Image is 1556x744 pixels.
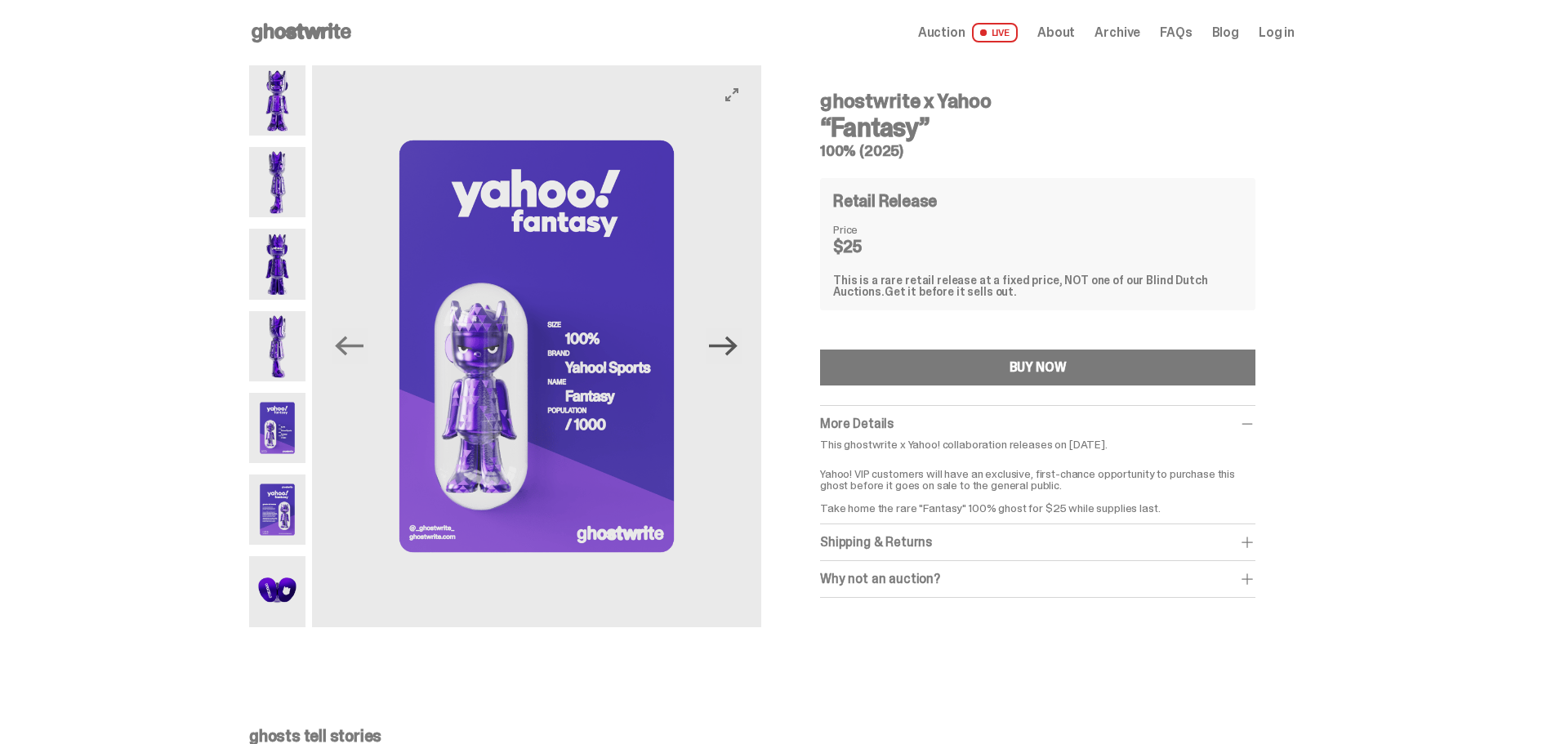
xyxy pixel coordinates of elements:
div: Shipping & Returns [820,534,1255,550]
a: About [1037,26,1075,39]
div: Why not an auction? [820,571,1255,587]
p: ghosts tell stories [249,728,1295,744]
button: BUY NOW [820,350,1255,385]
p: This ghostwrite x Yahoo! collaboration releases on [DATE]. [820,439,1255,450]
h4: ghostwrite x Yahoo [820,91,1255,111]
div: BUY NOW [1010,361,1067,374]
a: Auction LIVE [918,23,1018,42]
dt: Price [833,224,915,235]
a: Log in [1259,26,1295,39]
span: Auction [918,26,965,39]
h5: 100% (2025) [820,144,1255,158]
img: Yahoo-HG---4.png [249,311,305,381]
h3: “Fantasy” [820,114,1255,140]
span: Get it before it sells out. [885,284,1017,299]
img: Yahoo-HG---7.png [249,556,305,626]
div: This is a rare retail release at a fixed price, NOT one of our Blind Dutch Auctions. [833,274,1242,297]
button: Next [706,328,742,364]
img: Yahoo-HG---6.png [249,474,305,545]
img: Yahoo-HG---3.png [249,229,305,299]
h4: Retail Release [833,193,937,209]
img: Yahoo-HG---5.png [312,65,761,627]
button: Previous [332,328,368,364]
img: Yahoo-HG---2.png [249,147,305,217]
button: View full-screen [722,85,742,105]
img: Yahoo-HG---1.png [249,65,305,136]
a: FAQs [1160,26,1192,39]
dd: $25 [833,238,915,255]
span: More Details [820,415,894,432]
a: Blog [1212,26,1239,39]
img: Yahoo-HG---5.png [249,393,305,463]
span: LIVE [972,23,1019,42]
a: Archive [1095,26,1140,39]
p: Yahoo! VIP customers will have an exclusive, first-chance opportunity to purchase this ghost befo... [820,457,1255,514]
